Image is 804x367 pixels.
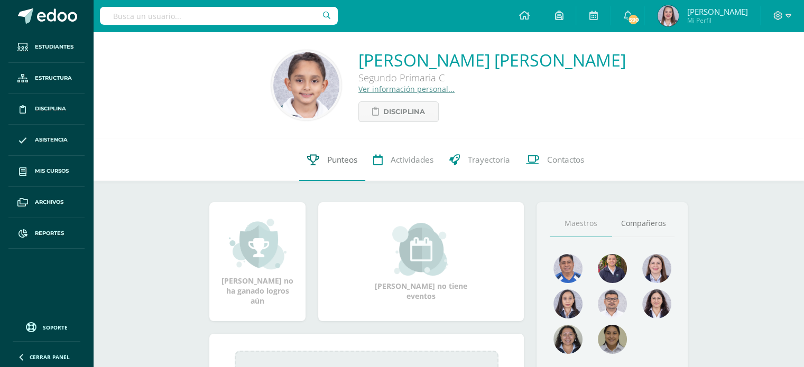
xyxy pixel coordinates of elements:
span: Estudiantes [35,43,73,51]
a: Disciplina [358,101,439,122]
img: achievement_small.png [229,218,287,270]
div: [PERSON_NAME] no tiene eventos [368,223,474,301]
a: Estructura [8,63,85,94]
a: Punteos [299,139,365,181]
a: Disciplina [8,94,85,125]
a: Ver información personal... [358,84,455,94]
img: 1888221f8fd9e30b59887d797692a57b.png [273,52,339,118]
img: 3fa84f42f3e29fcac37698908b932198.png [553,254,583,283]
span: Reportes [35,229,64,238]
a: Compañeros [612,210,674,237]
a: Actividades [365,139,441,181]
a: Contactos [518,139,592,181]
img: f9711090296037b085c033ea50106f78.png [658,5,679,26]
a: Soporte [13,319,80,334]
div: Segundo Primaria C [358,71,626,84]
img: event_small.png [392,223,450,276]
img: 36aa6ab12e3b33c91867a477208bc5c1.png [598,325,627,354]
a: Maestros [550,210,612,237]
span: Punteos [327,154,357,165]
a: Trayectoria [441,139,518,181]
span: Disciplina [383,102,425,121]
span: Contactos [547,154,584,165]
span: [PERSON_NAME] [687,6,747,17]
span: Soporte [43,324,68,331]
img: 522dc90edefdd00265ec7718d30b3fcb.png [553,289,583,318]
span: Cerrar panel [30,353,70,361]
img: 6dfc3065da4204f320af9e3560cd3894.png [598,254,627,283]
img: 4ad40b1689e633dc4baef21ec155021e.png [642,254,671,283]
span: 590 [627,14,639,25]
span: Estructura [35,74,72,82]
a: Mis cursos [8,156,85,187]
span: Disciplina [35,105,66,113]
a: Archivos [8,187,85,218]
span: Trayectoria [468,154,510,165]
span: Actividades [391,154,433,165]
span: Archivos [35,198,63,206]
a: [PERSON_NAME] [PERSON_NAME] [358,49,626,71]
span: Mi Perfil [687,16,747,25]
a: Estudiantes [8,32,85,63]
img: 7c295423579b4fc7bd98a15df8395ed4.png [553,325,583,354]
div: [PERSON_NAME] no ha ganado logros aún [220,218,295,306]
img: d6c62e55136ce070cea243f2097fe69e.png [598,289,627,318]
a: Reportes [8,218,85,249]
span: Asistencia [35,136,68,144]
a: Asistencia [8,125,85,156]
img: 93fa1765a93b3fb998ef288949b34a8e.png [642,289,671,318]
span: Mis cursos [35,167,69,175]
input: Busca un usuario... [100,7,338,25]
